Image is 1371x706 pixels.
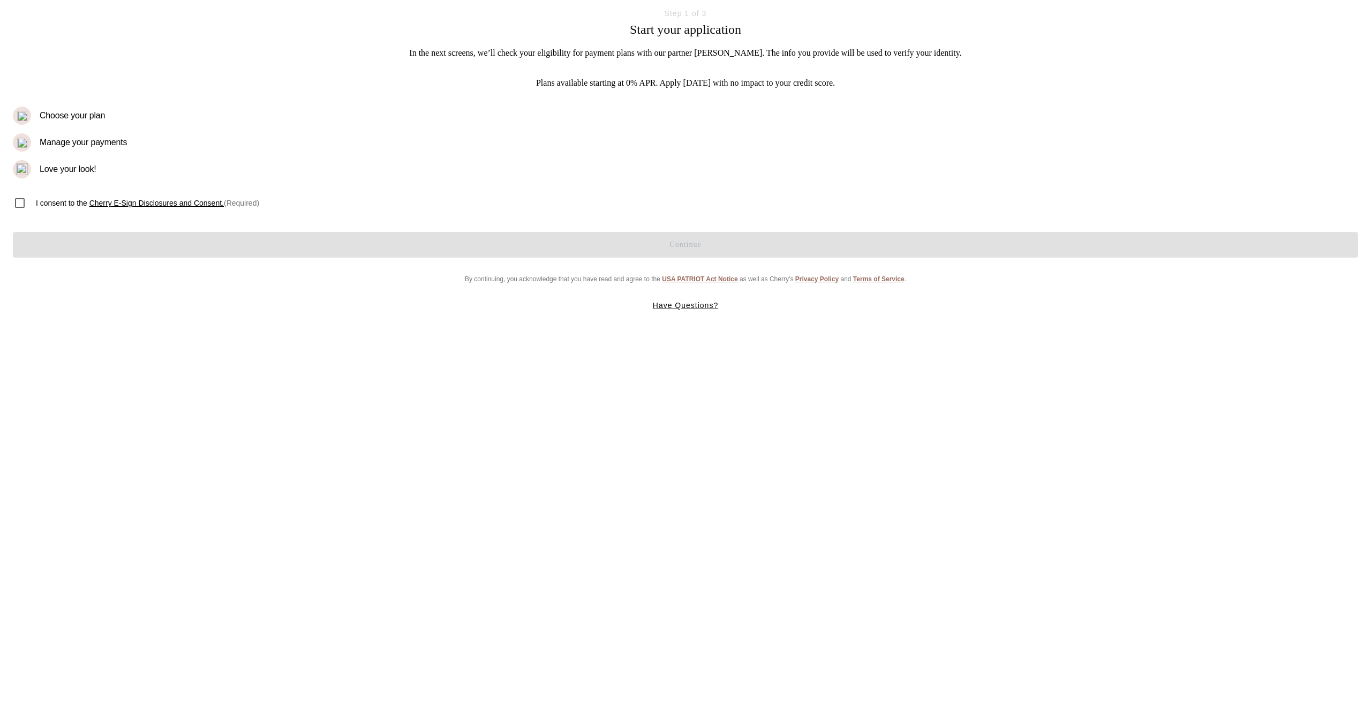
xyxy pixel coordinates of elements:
[13,21,1358,38] span: Start your application
[17,111,27,121] img: alle-list-view.svg
[853,275,905,283] a: Terms of Service
[662,275,737,283] a: USA PATRIOT Act Notice
[13,8,1358,19] div: Step 1 of 3
[13,301,1358,310] button: Have Questions?
[13,275,1358,283] div: By continuing, you acknowledge that you have read and agree to the as well as Cherry’s and .
[13,77,1358,89] span: Plans available starting at 0% APR. Apply [DATE] with no impact to your credit score.
[17,138,27,148] img: alle-credit-card.svg
[40,136,127,149] span: Manage your payments
[795,275,839,283] a: Privacy Policy
[13,232,1358,258] button: Continue
[89,199,224,207] a: Cherry E-Sign Disclosures and Consent.
[36,198,259,208] span: I consent to the
[13,47,1358,59] span: In the next screens, we’ll check your eligibility for payment plans with our partner [PERSON_NAME...
[40,163,96,176] span: Love your look!
[16,163,28,175] img: alle-heart.svg
[40,109,105,122] span: Choose your plan
[224,199,259,207] span: (Required)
